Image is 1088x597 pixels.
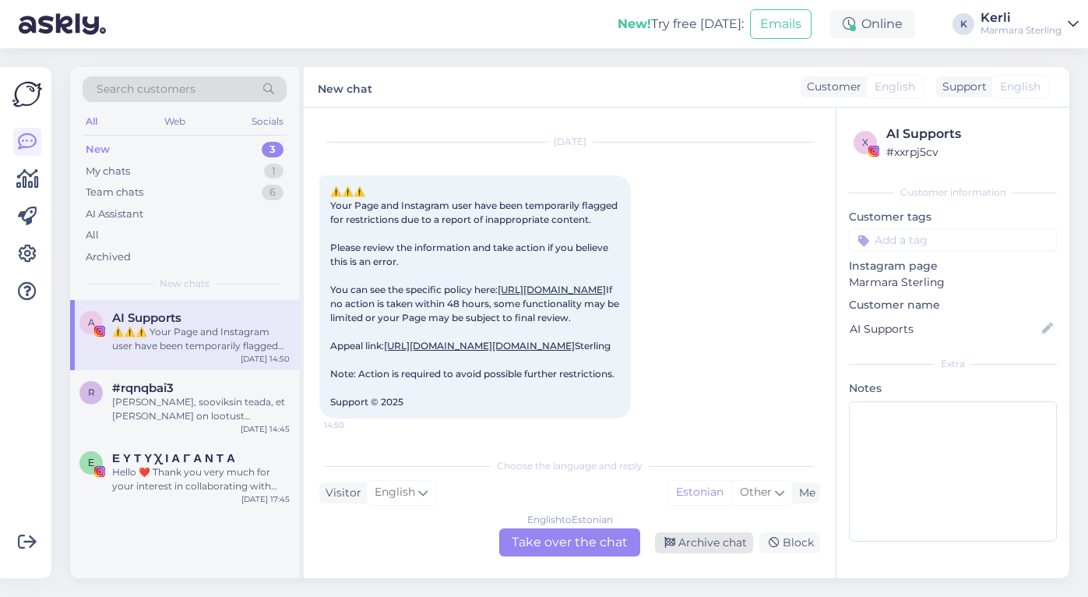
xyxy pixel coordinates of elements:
[793,485,815,501] div: Me
[319,459,820,473] div: Choose the language and reply
[750,9,812,39] button: Emails
[527,513,613,527] div: English to Estonian
[1000,79,1040,95] span: English
[86,142,110,157] div: New
[981,12,1079,37] a: KerliMarmara Sterling
[849,380,1057,397] p: Notes
[981,12,1062,24] div: Kerli
[801,79,861,95] div: Customer
[384,340,575,351] a: [URL][DOMAIN_NAME][DOMAIN_NAME]
[264,164,283,179] div: 1
[97,81,195,97] span: Search customers
[262,142,283,157] div: 3
[112,325,290,353] div: ⚠️⚠️⚠️ Your Page and Instagram user have been temporarily flagged for restrictions due to a repor...
[241,423,290,435] div: [DATE] 14:45
[862,136,868,148] span: x
[262,185,283,200] div: 6
[849,274,1057,291] p: Marmara Sterling
[830,10,915,38] div: Online
[668,481,731,504] div: Estonian
[241,493,290,505] div: [DATE] 17:45
[12,79,42,109] img: Askly Logo
[849,228,1057,252] input: Add a tag
[330,185,621,408] span: ⚠️⚠️⚠️ Your Page and Instagram user have been temporarily flagged for restrictions due to a repor...
[618,16,651,31] b: New!
[112,465,290,493] div: Hello ❤️ Thank you very much for your interest in collaborating with me. I have visited your prof...
[849,258,1057,274] p: Instagram page
[875,79,915,95] span: English
[655,532,753,553] div: Archive chat
[86,228,99,243] div: All
[618,15,744,34] div: Try free [DATE]:
[499,528,640,556] div: Take over the chat
[849,185,1057,200] div: Customer information
[981,24,1062,37] div: Marmara Sterling
[375,484,415,501] span: English
[112,311,181,325] span: AI Supports
[83,111,100,132] div: All
[86,249,131,265] div: Archived
[849,209,1057,225] p: Customer tags
[318,76,372,97] label: New chat
[248,111,287,132] div: Socials
[112,451,235,465] span: Ε Υ Τ Υ Χ Ι Α Γ Α Ν Τ Α
[241,353,290,365] div: [DATE] 14:50
[886,125,1052,143] div: AI Supports
[740,485,772,499] span: Other
[324,419,382,431] span: 14:50
[952,13,974,35] div: K
[86,164,130,179] div: My chats
[112,381,174,395] span: #rqnqbai3
[88,316,95,328] span: A
[886,143,1052,161] div: # xxrpj5cv
[86,185,143,200] div: Team chats
[88,457,94,468] span: Ε
[88,387,95,398] span: r
[161,111,188,132] div: Web
[498,284,606,295] a: [URL][DOMAIN_NAME]
[160,277,210,291] span: New chats
[849,357,1057,371] div: Extra
[112,395,290,423] div: [PERSON_NAME], sooviksin teada, et [PERSON_NAME] on lootust tagastuse tagasimaksele? Tellimuse nr...
[759,532,820,553] div: Block
[850,320,1039,337] input: Add name
[86,207,143,222] div: AI Assistant
[936,79,987,95] div: Support
[319,485,361,501] div: Visitor
[849,297,1057,313] p: Customer name
[319,135,820,149] div: [DATE]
